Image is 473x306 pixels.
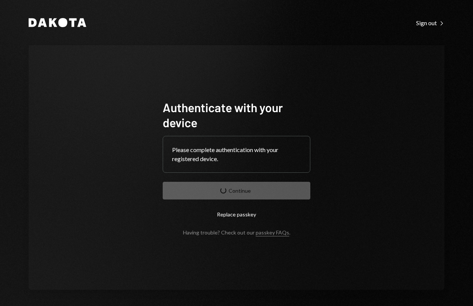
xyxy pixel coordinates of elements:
h1: Authenticate with your device [163,100,310,130]
div: Sign out [416,19,444,27]
div: Please complete authentication with your registered device. [172,145,301,163]
a: passkey FAQs [256,229,289,236]
div: Having trouble? Check out our . [183,229,290,236]
a: Sign out [416,18,444,27]
button: Replace passkey [163,206,310,223]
